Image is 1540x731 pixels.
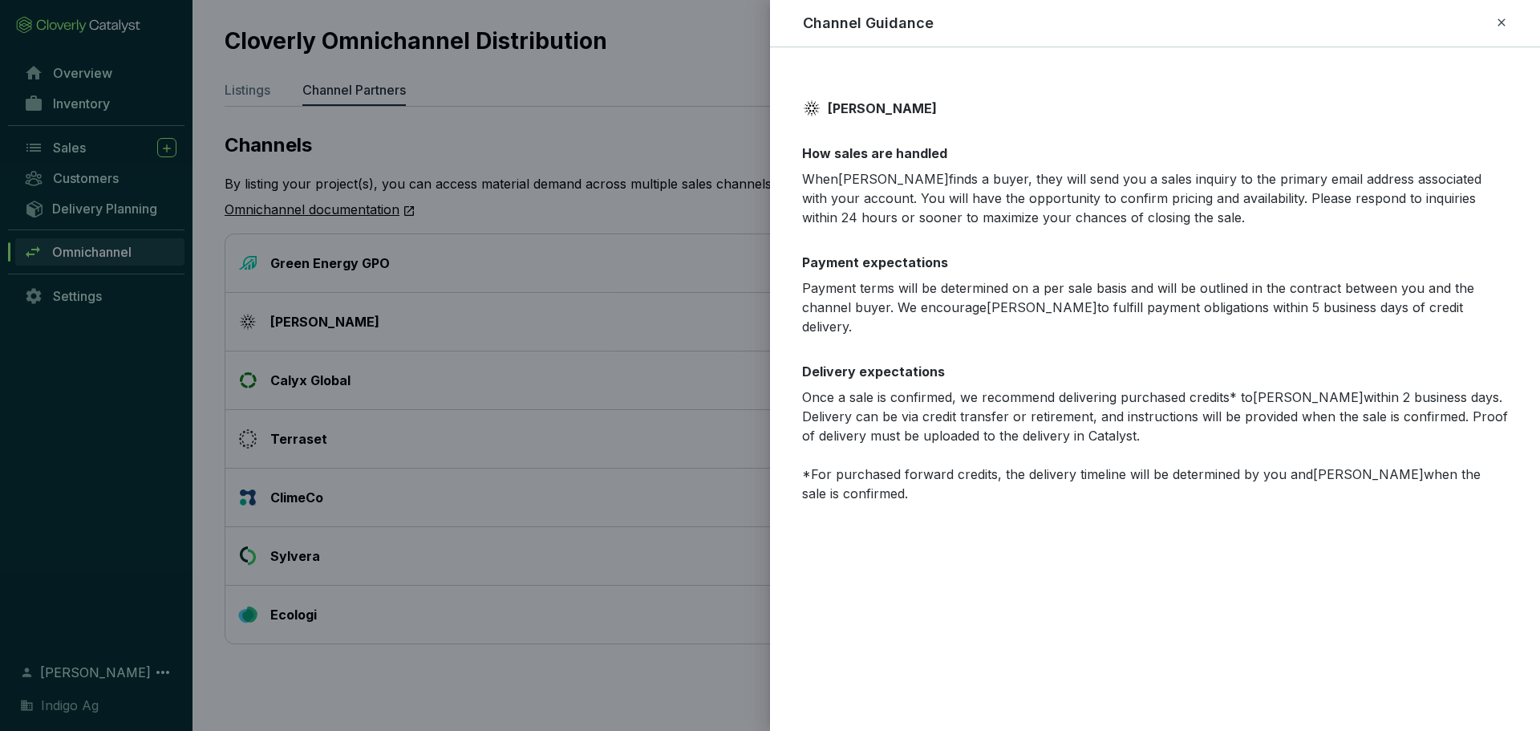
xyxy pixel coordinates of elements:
h2: Channel Guidance [803,13,934,34]
p: Once a sale is confirmed, we recommend delivering purchased credits* to [PERSON_NAME] within 2 bu... [802,388,1508,503]
p: Payment expectations [802,253,1508,272]
p: When [PERSON_NAME] finds a buyer, they will send you a sales inquiry to the primary email address... [802,169,1508,227]
p: Delivery expectations [802,362,1508,381]
div: [PERSON_NAME] [802,99,1508,118]
p: Payment terms will be determined on a per sale basis and will be outlined in the contract between... [802,278,1508,336]
img: Ahya Icon [802,99,821,118]
p: How sales are handled [802,144,1508,163]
